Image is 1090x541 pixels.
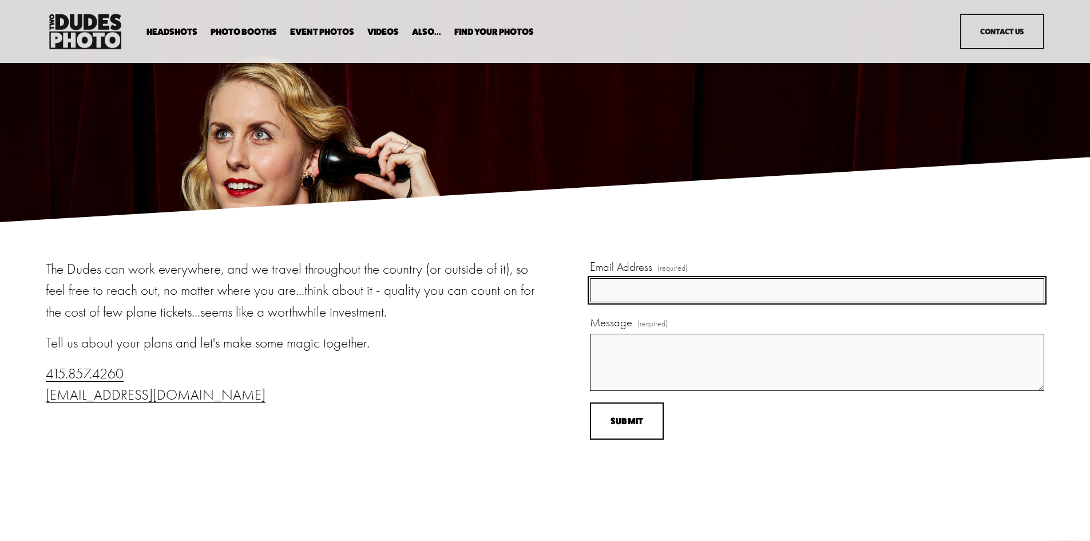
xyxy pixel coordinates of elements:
a: [EMAIL_ADDRESS][DOMAIN_NAME] [46,386,265,403]
a: 415.857.4260 [46,365,124,382]
a: Contact Us [960,14,1044,49]
span: Submit [611,416,644,427]
a: Videos [367,27,399,38]
span: (required) [657,263,688,275]
a: folder dropdown [454,27,534,38]
img: Two Dudes Photo | Headshots, Portraits &amp; Photo Booths [46,11,125,52]
a: folder dropdown [211,27,277,38]
span: Message [590,314,632,331]
span: Also... [412,27,441,37]
span: Photo Booths [211,27,277,37]
a: Event Photos [290,27,354,38]
span: Email Address [590,258,652,276]
span: Find Your Photos [454,27,534,37]
span: (required) [637,318,668,330]
span: Headshots [146,27,197,37]
p: The Dudes can work everywhere, and we travel throughout the country (or outside of it), so feel f... [46,258,542,323]
button: SubmitSubmit [590,402,664,440]
a: folder dropdown [146,27,197,38]
p: Tell us about your plans and let's make some magic together. [46,332,542,354]
a: folder dropdown [412,27,441,38]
